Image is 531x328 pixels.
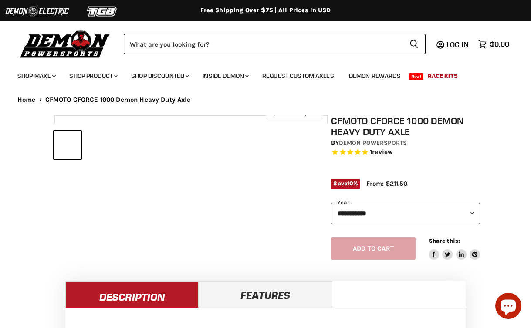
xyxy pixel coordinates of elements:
[331,138,480,148] div: by
[493,293,524,321] inbox-online-store-chat: Shopify online store chat
[429,237,480,260] aside: Share this:
[443,40,474,48] a: Log in
[17,28,113,59] img: Demon Powersports
[331,148,480,157] span: Rated 5.0 out of 5 stars 1 reviews
[17,96,36,104] a: Home
[342,67,407,85] a: Demon Rewards
[65,281,199,308] a: Description
[256,67,341,85] a: Request Custom Axles
[331,179,360,188] span: Save %
[4,3,70,20] img: Demon Electric Logo 2
[125,67,194,85] a: Shop Discounted
[474,38,514,50] a: $0.00
[11,67,61,85] a: Shop Make
[11,64,507,85] ul: Main menu
[331,115,480,137] h1: CFMOTO CFORCE 1000 Demon Heavy Duty Axle
[70,3,135,20] img: TGB Logo 2
[45,96,191,104] span: CFMOTO CFORCE 1000 Demon Heavy Duty Axle
[199,281,332,308] a: Features
[54,131,81,159] button: IMAGE thumbnail
[63,67,123,85] a: Shop Product
[429,238,460,244] span: Share this:
[124,34,402,54] input: Search
[372,148,392,156] span: review
[421,67,464,85] a: Race Kits
[339,139,407,147] a: Demon Powersports
[370,148,392,156] span: 1 reviews
[366,180,407,187] span: From: $211.50
[196,67,254,85] a: Inside Demon
[347,180,353,187] span: 10
[446,40,469,49] span: Log in
[331,203,480,224] select: year
[409,73,424,80] span: New!
[270,110,318,116] span: Click to expand
[402,34,426,54] button: Search
[124,34,426,54] form: Product
[490,40,509,48] span: $0.00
